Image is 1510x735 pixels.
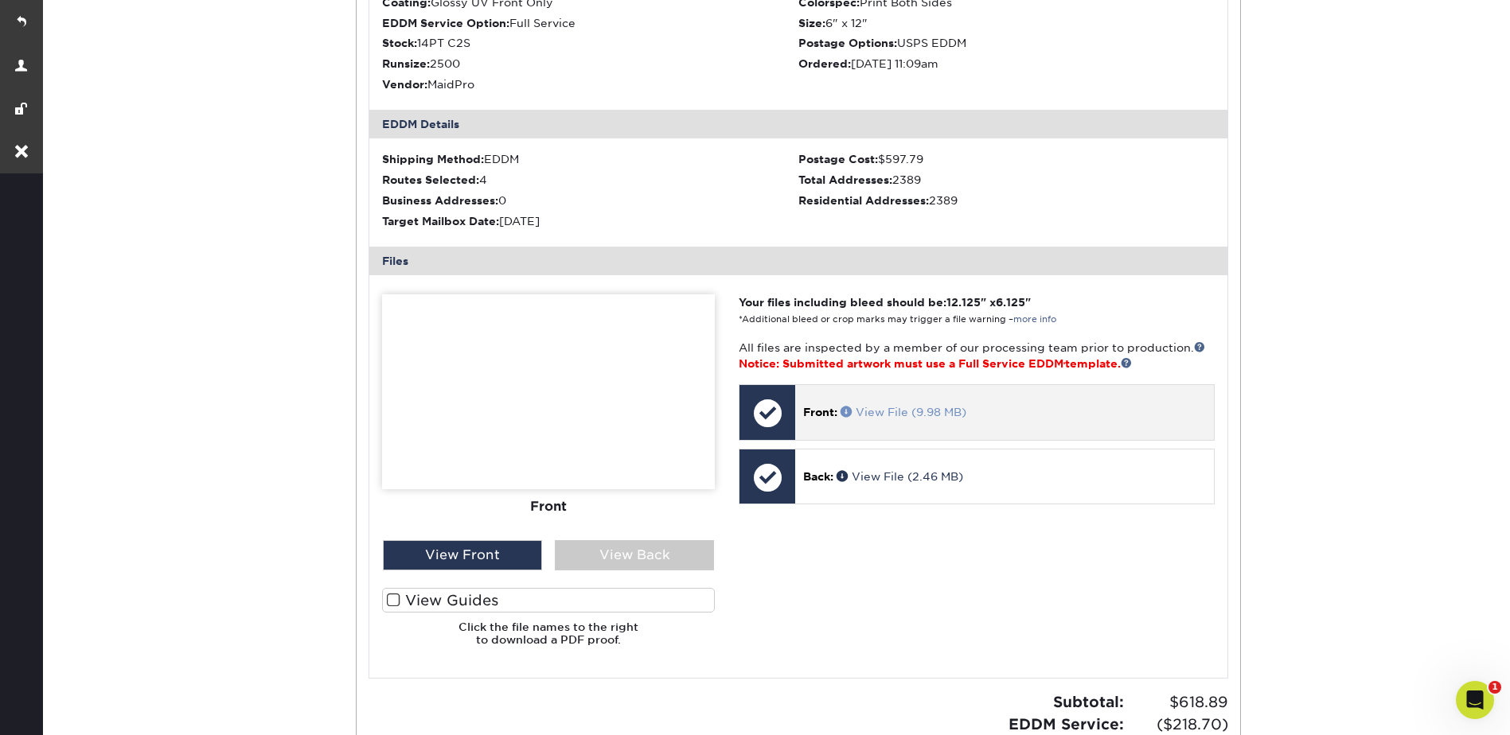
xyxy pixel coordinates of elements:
[798,57,851,70] strong: Ordered:
[739,357,1132,370] span: Notice: Submitted artwork must use a Full Service EDDM template.
[382,35,798,51] li: 14PT C2S
[739,296,1031,309] strong: Your files including bleed should be: " x "
[798,153,878,165] strong: Postage Cost:
[382,37,417,49] strong: Stock:
[369,247,1227,275] div: Files
[383,540,542,570] div: View Front
[1489,681,1501,694] span: 1
[382,151,798,167] div: EDDM
[798,173,892,186] strong: Total Addresses:
[798,192,1215,208] div: 2389
[382,194,498,207] strong: Business Addresses:
[382,15,798,31] li: Full Service
[382,173,479,186] strong: Routes Selected:
[1063,361,1065,366] span: ®
[841,406,966,418] a: View File (9.98 MB)
[739,314,1056,325] small: *Additional bleed or crop marks may trigger a file warning –
[1013,314,1056,325] a: more info
[1456,681,1494,719] iframe: Intercom live chat
[382,56,798,72] li: 2500
[837,470,963,483] a: View File (2.46 MB)
[382,620,715,659] h6: Click the file names to the right to download a PDF proof.
[946,296,981,309] span: 12.125
[555,540,714,570] div: View Back
[803,470,833,483] span: Back:
[382,172,798,188] div: 4
[803,406,837,418] span: Front:
[798,172,1215,188] div: 2389
[382,213,798,229] div: [DATE]
[382,588,715,612] label: View Guides
[382,192,798,208] div: 0
[382,153,484,165] strong: Shipping Method:
[798,151,1215,167] div: $597.79
[382,17,509,29] strong: EDDM Service Option:
[798,194,929,207] strong: Residential Addresses:
[382,78,427,91] strong: Vendor:
[996,296,1025,309] span: 6.125
[798,37,897,49] strong: Postage Options:
[739,340,1214,372] p: All files are inspected by a member of our processing team prior to production.
[798,56,1215,72] li: [DATE] 11:09am
[382,489,715,524] div: Front
[798,15,1215,31] li: 6" x 12"
[798,17,825,29] strong: Size:
[369,110,1227,138] div: EDDM Details
[1129,691,1228,714] span: $618.89
[382,76,798,92] li: MaidPro
[382,215,499,227] strong: Target Mailbox Date:
[382,57,430,70] strong: Runsize:
[1053,693,1124,710] strong: Subtotal:
[798,35,1215,51] li: USPS EDDM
